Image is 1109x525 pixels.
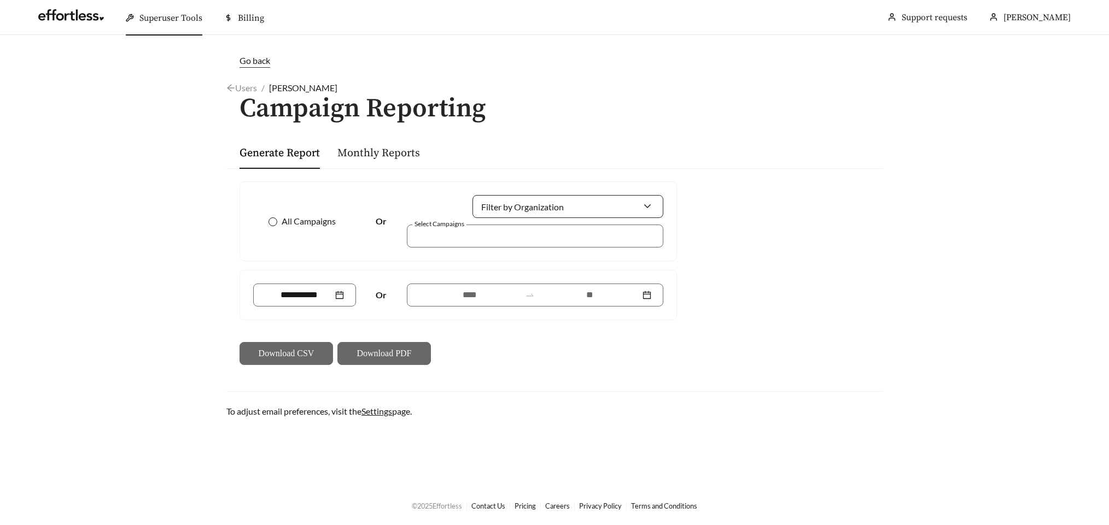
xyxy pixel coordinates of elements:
a: Terms and Conditions [631,502,697,510]
button: Download CSV [240,342,333,365]
span: © 2025 Effortless [412,502,462,510]
span: Billing [238,13,264,23]
a: Settings [361,406,392,416]
span: arrow-left [226,84,235,92]
a: Privacy Policy [579,502,622,510]
a: Pricing [515,502,536,510]
a: Contact Us [471,502,505,510]
span: Go back [240,55,270,66]
h1: Campaign Reporting [226,95,883,123]
span: To adjust email preferences, visit the page. [226,406,412,416]
a: Support requests [902,12,967,23]
a: Go back [226,54,883,68]
span: swap-right [525,290,535,300]
span: [PERSON_NAME] [269,82,337,93]
strong: Or [376,216,387,226]
a: Monthly Reports [337,146,420,160]
a: Generate Report [240,146,320,160]
a: arrow-leftUsers [226,82,257,93]
span: All Campaigns [277,215,340,228]
strong: Or [376,290,387,300]
span: / [261,82,265,93]
button: Download PDF [337,342,431,365]
span: [PERSON_NAME] [1003,12,1071,23]
a: Careers [545,502,570,510]
span: Superuser Tools [139,13,202,23]
span: to [525,290,535,300]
